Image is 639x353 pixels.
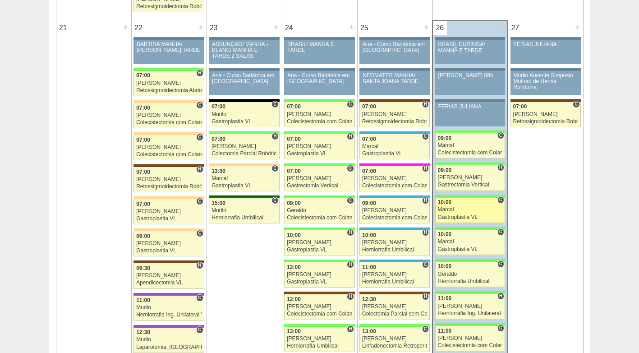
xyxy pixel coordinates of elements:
[510,99,581,102] div: Key: Santa Joana
[510,37,581,40] div: Key: Aviso
[435,99,505,102] div: Key: Aviso
[435,165,505,190] a: H 09:00 [PERSON_NAME] Gastrectomia Vertical
[136,80,202,86] div: [PERSON_NAME]
[497,132,504,139] span: Consultório
[347,101,354,108] span: Consultório
[438,214,503,220] div: Gastroplastia VL
[136,241,202,246] div: [PERSON_NAME]
[510,40,581,64] a: FERIAS JULIANA
[422,229,429,236] span: Hospital
[136,184,202,190] div: Retossigmoidectomia Robótica
[271,133,278,140] span: Hospital
[136,280,202,286] div: Apendicectomia VL
[438,335,503,341] div: [PERSON_NAME]
[573,101,579,108] span: Consultório
[287,272,352,278] div: [PERSON_NAME]
[435,195,505,198] div: Key: Brasil
[362,336,427,342] div: [PERSON_NAME]
[362,232,376,238] span: 10:00
[133,296,204,321] a: C 11:00 Murilo Herniorrafia Ing. Unilateral VL
[362,103,376,110] span: 07:00
[211,136,225,142] span: 07:00
[287,296,301,302] span: 12:00
[574,21,581,33] div: +
[136,297,150,303] span: 11:00
[136,144,202,150] div: [PERSON_NAME]
[359,37,430,40] div: Key: Aviso
[197,21,205,33] div: +
[211,119,277,125] div: Gastroplastia VL
[359,230,430,255] a: H 10:00 [PERSON_NAME] Herniorrafia Umbilical
[211,144,277,149] div: [PERSON_NAME]
[513,119,578,125] div: Retossigmoidectomia Robótica
[359,134,430,159] a: C 07:00 Marcal Gastroplastia VL
[209,37,279,40] div: Key: Aviso
[136,152,202,158] div: Colecistectomia com Colangiografia VL
[438,328,452,334] span: 11:00
[362,240,427,246] div: [PERSON_NAME]
[284,260,354,262] div: Key: Brasil
[284,40,354,64] a: BRASIL/ MANHÃ E TARDE
[272,21,280,33] div: +
[438,143,503,149] div: Marcal
[438,311,503,316] div: Herniorrafia Ing. Unilateral VL
[362,247,427,253] div: Herniorrafia Umbilical
[287,311,352,317] div: Colecistectomia com Colangiografia VL
[136,137,150,143] span: 07:00
[347,229,354,236] span: Hospital
[209,195,279,198] div: Key: Santa Maria
[435,71,505,95] a: [PERSON_NAME] 08h
[284,262,354,288] a: H 12:00 [PERSON_NAME] Gastroplastia VL
[362,119,427,125] div: Retossigmoidectomia Robótica
[435,291,505,294] div: Key: Brasil
[422,293,429,300] span: Hospital
[284,198,354,223] a: C 09:00 Geraldo Colecistectomia com Colangiografia VL
[133,231,204,256] a: C 09:00 [PERSON_NAME] Gastroplastia VL
[133,167,204,192] a: H 07:00 [PERSON_NAME] Retossigmoidectomia Robótica
[209,166,279,191] a: C 13:00 Marcal Gastroplastia VL
[435,198,505,223] a: C 10:00 Marcal Gastroplastia VL
[362,200,376,206] span: 09:00
[435,102,505,126] a: FERIAS JULIANA
[438,104,502,110] div: FERIAS JULIANA
[514,42,578,47] div: FERIAS JULIANA
[132,21,146,35] div: 22
[136,72,150,79] span: 07:00
[435,40,505,64] a: BRASIL CURINGA/ MANHÃ E TARDE
[284,294,354,320] a: H 12:00 [PERSON_NAME] Colecistectomia com Colangiografia VL
[287,200,301,206] span: 09:00
[196,134,203,141] span: Consultório
[438,279,503,284] div: Herniorrafia Umbilical
[438,343,503,348] div: Colecistectomia com Colangiografia VL
[510,102,581,127] a: C 07:00 [PERSON_NAME] Retossigmoidectomia Robótica
[196,230,203,237] span: Consultório
[359,198,430,223] a: H 09:00 [PERSON_NAME] Colecistectomia com Colangiografia VL
[362,208,427,214] div: [PERSON_NAME]
[287,103,301,110] span: 07:00
[209,40,279,64] a: ASSUNÇÃO/ MANHÃ -BLANC/ MANHÃ E TARDE 2 SALAS
[422,133,429,140] span: Consultório
[347,197,354,204] span: Consultório
[122,21,129,33] div: +
[422,261,429,268] span: Consultório
[136,120,202,125] div: Colecistectomia com Colangiografia VL
[438,175,503,181] div: [PERSON_NAME]
[209,68,279,71] div: Key: Aviso
[136,329,150,335] span: 12:30
[284,37,354,40] div: Key: Aviso
[359,262,430,288] a: C 11:00 [PERSON_NAME] Herniorrafia Umbilical
[422,197,429,204] span: Hospital
[136,216,202,222] div: Gastroplastia VL
[435,37,505,40] div: Key: Aviso
[362,176,427,181] div: [PERSON_NAME]
[362,168,376,174] span: 07:00
[196,102,203,109] span: Consultório
[133,103,204,128] a: C 07:00 [PERSON_NAME] Colecistectomia com Colangiografia VL
[359,195,430,198] div: Key: Neomater
[133,263,204,288] a: H 09:30 [PERSON_NAME] Apendicectomia VL
[287,232,301,238] span: 10:00
[196,294,203,302] span: Consultório
[435,294,505,319] a: H 11:00 [PERSON_NAME] Herniorrafia Ing. Unilateral VL
[136,344,202,350] div: Laparotomia, [GEOGRAPHIC_DATA], Drenagem, Bridas VL
[497,228,504,236] span: Consultório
